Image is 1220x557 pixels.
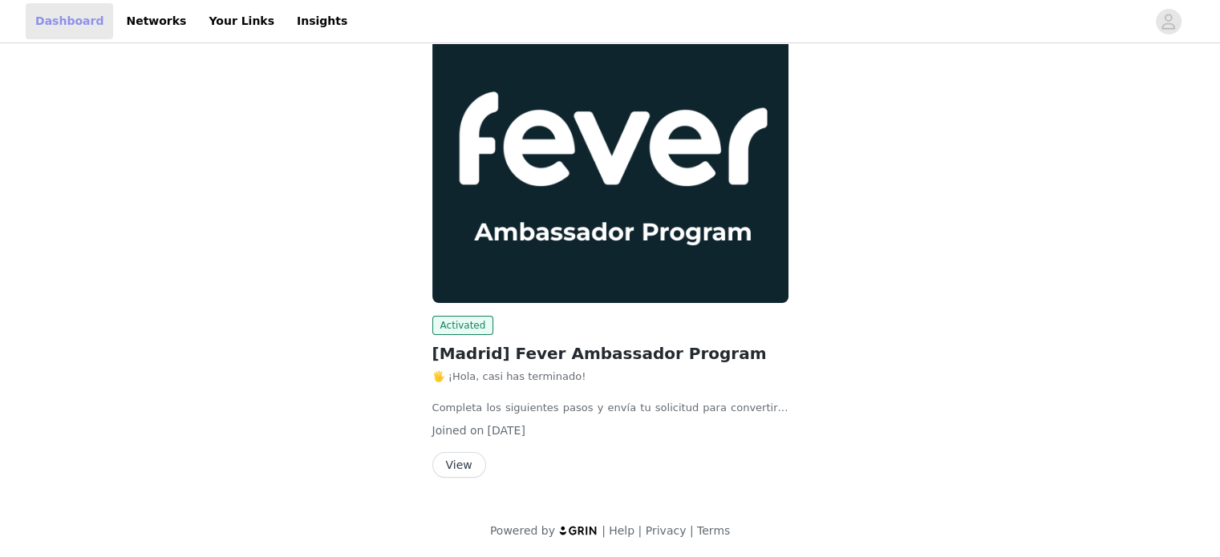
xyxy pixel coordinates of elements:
[609,524,634,537] a: Help
[26,3,113,39] a: Dashboard
[432,424,484,437] span: Joined on
[490,524,555,537] span: Powered by
[432,316,494,335] span: Activated
[690,524,694,537] span: |
[432,341,788,365] h2: [Madrid] Fever Ambassador Program
[432,459,486,471] a: View
[1161,9,1176,34] div: avatar
[638,524,642,537] span: |
[602,524,606,537] span: |
[116,3,196,39] a: Networks
[432,400,788,416] p: Completa los siguientes pasos y envía tu solicitud para convertirte en Fever Ambassador (3 minuto...
[558,525,598,535] img: logo
[646,524,687,537] a: Privacy
[432,369,788,385] p: 🖐️ ¡Hola, casi has terminado!
[199,3,284,39] a: Your Links
[697,524,730,537] a: Terms
[488,424,525,437] span: [DATE]
[287,3,357,39] a: Insights
[432,452,486,478] button: View
[432,36,788,303] img: Fever Ambassadors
